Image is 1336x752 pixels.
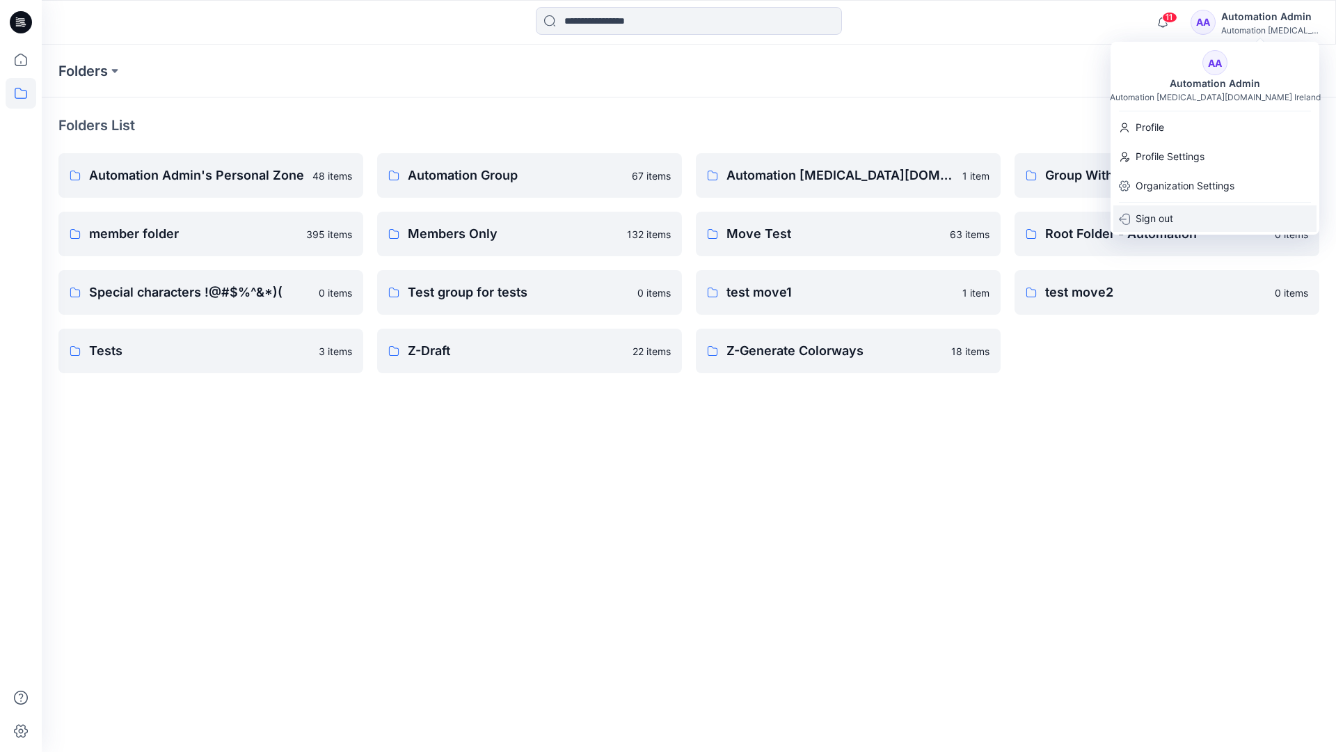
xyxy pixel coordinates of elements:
p: 63 items [950,227,989,242]
p: 0 items [1275,285,1308,300]
p: Profile [1136,114,1164,141]
p: Tests [89,341,310,361]
p: Group With 1 Moderator 2 [1045,166,1266,185]
p: Automation [MEDICAL_DATA][DOMAIN_NAME] [726,166,954,185]
p: 1 item [962,169,989,183]
a: Move Test63 items [696,212,1001,256]
p: Root Folder - Automation [1045,224,1266,244]
p: 395 items [306,227,352,242]
div: Automation [MEDICAL_DATA][DOMAIN_NAME] Ireland [1110,92,1321,102]
a: Z-Generate Colorways18 items [696,329,1001,373]
p: 18 items [951,344,989,359]
a: Special characters !@#$%^&*)(0 items [58,270,363,315]
a: Automation Group67 items [377,153,682,198]
p: 22 items [633,344,671,359]
a: Profile Settings [1111,143,1319,170]
p: Organization Settings [1136,173,1234,199]
a: test move11 item [696,270,1001,315]
p: Profile Settings [1136,143,1204,170]
p: test move2 [1045,283,1266,302]
p: member folder [89,224,298,244]
p: Sign out [1136,205,1173,232]
p: 1 item [962,285,989,300]
p: Test group for tests [408,283,629,302]
p: Z-Generate Colorways [726,341,943,361]
div: Automation [MEDICAL_DATA]... [1221,25,1319,36]
p: 0 items [319,285,352,300]
a: Test group for tests0 items [377,270,682,315]
a: test move20 items [1015,270,1319,315]
a: Z-Draft22 items [377,329,682,373]
p: 48 items [312,169,352,183]
p: 3 items [319,344,352,359]
a: Automation [MEDICAL_DATA][DOMAIN_NAME]1 item [696,153,1001,198]
a: Group With 1 Moderator 24 items [1015,153,1319,198]
p: test move1 [726,283,954,302]
p: Automation Group [408,166,623,185]
p: Automation Admin's Personal Zone [89,166,304,185]
a: Tests3 items [58,329,363,373]
p: Move Test [726,224,941,244]
a: member folder395 items [58,212,363,256]
a: Members Only132 items [377,212,682,256]
a: Root Folder - Automation0 items [1015,212,1319,256]
span: 11 [1162,12,1177,23]
p: 0 items [637,285,671,300]
a: Organization Settings [1111,173,1319,199]
p: Special characters !@#$%^&*)( [89,283,310,302]
p: 67 items [632,169,671,183]
div: AA [1191,10,1216,35]
p: Folders List [58,115,135,136]
p: Members Only [408,224,619,244]
a: Folders [58,61,108,81]
a: Profile [1111,114,1319,141]
p: Z-Draft [408,341,624,361]
div: Automation Admin [1161,75,1269,92]
p: 132 items [627,227,671,242]
a: Automation Admin's Personal Zone48 items [58,153,363,198]
div: Automation Admin [1221,8,1319,25]
div: AA [1202,50,1227,75]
